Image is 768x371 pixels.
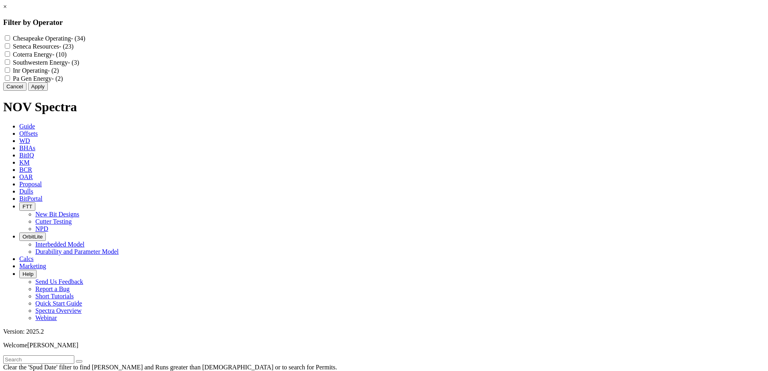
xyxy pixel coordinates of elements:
a: Spectra Overview [35,307,82,314]
a: Durability and Parameter Model [35,248,119,255]
label: Pa Gen Energy [13,75,63,82]
span: Offsets [19,130,38,137]
span: BitIQ [19,152,34,159]
a: New Bit Designs [35,211,79,218]
span: OrbitLite [22,234,43,240]
a: NPD [35,225,48,232]
span: BHAs [19,145,35,151]
span: Clear the 'Spud Date' filter to find [PERSON_NAME] and Runs greater than [DEMOGRAPHIC_DATA] or to... [3,364,337,371]
a: Cutter Testing [35,218,72,225]
span: Dulls [19,188,33,195]
button: Cancel [3,82,27,91]
span: BitPortal [19,195,43,202]
span: KM [19,159,30,166]
span: [PERSON_NAME] [27,342,78,349]
span: - (34) [71,35,85,42]
span: OAR [19,173,33,180]
span: Calcs [19,255,34,262]
span: FTT [22,204,32,210]
span: - (2) [48,67,59,74]
span: Proposal [19,181,42,188]
label: Inr Operating [13,67,59,74]
span: - (23) [59,43,74,50]
span: Marketing [19,263,46,269]
span: - (10) [52,51,67,58]
label: Chesapeake Operating [13,35,85,42]
a: Interbedded Model [35,241,84,248]
span: - (2) [52,75,63,82]
button: Apply [28,82,48,91]
h1: NOV Spectra [3,100,765,114]
span: BCR [19,166,32,173]
a: Short Tutorials [35,293,74,300]
h3: Filter by Operator [3,18,765,27]
a: × [3,3,7,10]
label: Southwestern Energy [13,59,79,66]
label: Coterra Energy [13,51,67,58]
a: Quick Start Guide [35,300,82,307]
a: Report a Bug [35,285,69,292]
span: WD [19,137,30,144]
div: Version: 2025.2 [3,328,765,335]
span: Help [22,271,33,277]
label: Seneca Resources [13,43,74,50]
a: Send Us Feedback [35,278,83,285]
span: - (3) [68,59,79,66]
input: Search [3,355,74,364]
span: Guide [19,123,35,130]
p: Welcome [3,342,765,349]
a: Webinar [35,314,57,321]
